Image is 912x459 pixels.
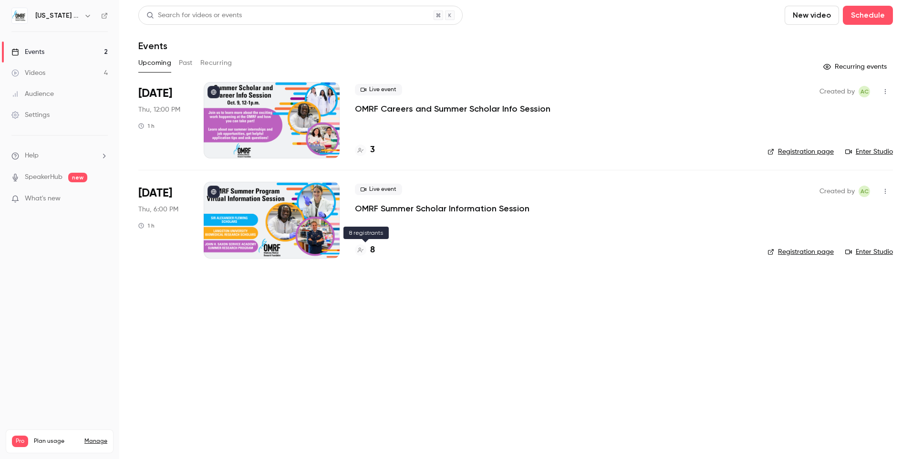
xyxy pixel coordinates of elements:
div: Oct 9 Thu, 12:00 PM (America/Chicago) [138,82,188,158]
a: 8 [355,244,375,257]
button: Past [179,55,193,71]
img: Oklahoma Medical Research Foundation [12,8,27,23]
span: Created by [819,86,855,97]
span: Live event [355,184,402,195]
span: new [68,173,87,182]
div: Oct 23 Thu, 6:00 PM (America/Chicago) [138,182,188,258]
div: Audience [11,89,54,99]
a: Enter Studio [845,147,893,156]
span: Thu, 6:00 PM [138,205,178,214]
button: Schedule [843,6,893,25]
h4: 8 [370,244,375,257]
span: Live event [355,84,402,95]
span: Help [25,151,39,161]
span: AC [860,86,869,97]
a: OMRF Careers and Summer Scholar Info Session [355,103,550,115]
a: Registration page [767,247,834,257]
button: New video [785,6,839,25]
a: SpeakerHub [25,172,62,182]
li: help-dropdown-opener [11,151,108,161]
span: Created by [819,186,855,197]
span: AC [860,186,869,197]
h6: [US_STATE] Medical Research Foundation [35,11,80,21]
div: Search for videos or events [146,10,242,21]
span: Thu, 12:00 PM [138,105,180,115]
a: Enter Studio [845,247,893,257]
span: [DATE] [138,86,172,101]
span: Ashley Cheyney [859,86,870,97]
h1: Events [138,40,167,52]
a: Manage [84,438,107,445]
button: Upcoming [138,55,171,71]
div: Settings [11,110,50,120]
a: Registration page [767,147,834,156]
h4: 3 [370,144,375,156]
div: Events [11,47,44,57]
div: 1 h [138,222,155,229]
button: Recurring events [819,59,893,74]
div: Videos [11,68,45,78]
a: 3 [355,144,375,156]
span: Pro [12,436,28,447]
a: OMRF Summer Scholar Information Session [355,203,529,214]
span: What's new [25,194,61,204]
div: 1 h [138,122,155,130]
span: Ashley Cheyney [859,186,870,197]
span: [DATE] [138,186,172,201]
button: Recurring [200,55,232,71]
span: Plan usage [34,438,79,445]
